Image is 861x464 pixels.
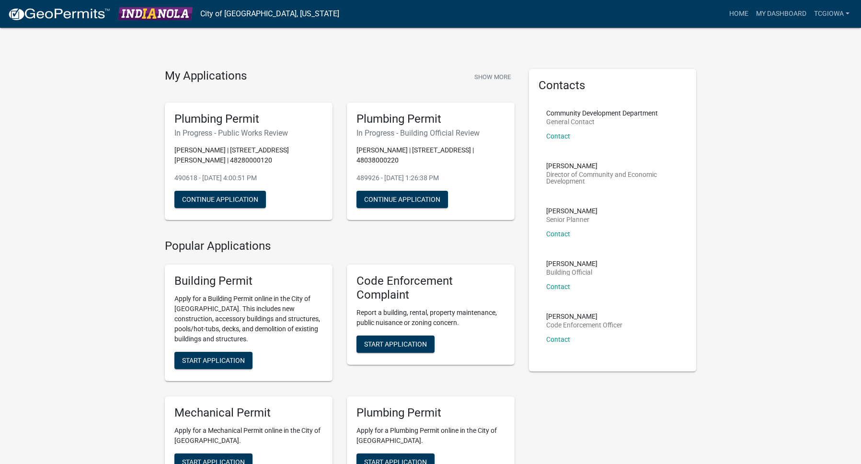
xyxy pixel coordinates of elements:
h5: Code Enforcement Complaint [356,274,505,302]
p: [PERSON_NAME] [546,313,622,320]
span: Start Application [364,340,427,348]
a: My Dashboard [752,5,810,23]
button: Show More [471,69,515,85]
h5: Plumbing Permit [356,112,505,126]
h5: Plumbing Permit [174,112,323,126]
button: Start Application [174,352,253,369]
p: Apply for a Building Permit online in the City of [GEOGRAPHIC_DATA]. This includes new constructi... [174,294,323,344]
h4: Popular Applications [165,239,515,253]
a: Contact [546,132,570,140]
span: Start Application [182,357,245,364]
p: Senior Planner [546,216,597,223]
h6: In Progress - Building Official Review [356,128,505,138]
p: Report a building, rental, property maintenance, public nuisance or zoning concern. [356,308,505,328]
p: Apply for a Mechanical Permit online in the City of [GEOGRAPHIC_DATA]. [174,426,323,446]
button: Continue Application [174,191,266,208]
p: Building Official [546,269,597,276]
p: [PERSON_NAME] [546,260,597,267]
p: [PERSON_NAME] | [STREET_ADDRESS][PERSON_NAME] | 48280000120 [174,145,323,165]
button: Continue Application [356,191,448,208]
p: [PERSON_NAME] | [STREET_ADDRESS] | 48038000220 [356,145,505,165]
p: 489926 - [DATE] 1:26:38 PM [356,173,505,183]
p: Code Enforcement Officer [546,322,622,328]
h5: Mechanical Permit [174,406,323,420]
h4: My Applications [165,69,247,83]
p: General Contact [546,118,658,125]
img: City of Indianola, Iowa [118,7,193,20]
a: City of [GEOGRAPHIC_DATA], [US_STATE] [200,6,339,22]
h6: In Progress - Public Works Review [174,128,323,138]
p: Apply for a Plumbing Permit online in the City of [GEOGRAPHIC_DATA]. [356,426,505,446]
a: Contact [546,283,570,290]
p: [PERSON_NAME] [546,208,597,214]
a: TcgIowa [810,5,853,23]
h5: Plumbing Permit [356,406,505,420]
a: Contact [546,336,570,343]
p: [PERSON_NAME] [546,162,679,169]
p: Community Development Department [546,110,658,116]
p: Director of Community and Economic Development [546,171,679,185]
a: Home [725,5,752,23]
p: 490618 - [DATE] 4:00:51 PM [174,173,323,183]
a: Contact [546,230,570,238]
button: Start Application [356,336,435,353]
h5: Building Permit [174,274,323,288]
h5: Contacts [539,79,687,93]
